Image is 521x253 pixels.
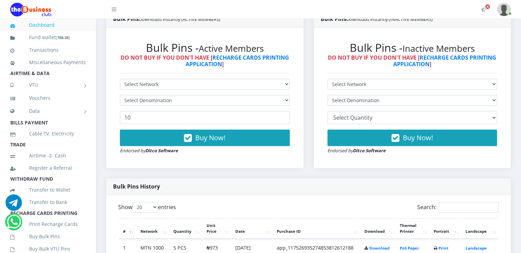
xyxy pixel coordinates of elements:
[430,218,461,239] th: Portrait: activate to sort column ascending
[132,202,158,213] select: Showentries
[10,42,86,58] a: Transactions
[10,216,86,232] a: Print Recharge Cards
[119,218,136,239] th: #: activate to sort column descending
[327,130,497,146] button: Buy Now!
[10,17,86,33] a: Dashboard
[118,202,176,213] label: Show entries
[439,202,499,213] input: Search:
[186,54,289,68] a: RECHARGE CARDS PRINTING APPLICATION
[10,194,86,210] a: Transfer to Bank
[199,43,264,55] small: Active Members
[56,35,70,40] small: [ ]
[120,41,290,54] h2: Bulk Pins -
[10,160,86,176] a: Register a Referral
[402,43,475,55] small: Inactive Members
[485,4,490,9] span: Activate Your Membership
[169,218,202,239] th: Quantity: activate to sort column ascending
[497,3,511,16] img: User
[327,41,497,54] h2: Bulk Pins -
[5,200,22,211] a: Chat for support
[121,54,289,68] strong: DO NOT BUY IF YOU DON'T HAVE [ ]
[360,218,395,239] th: Download: activate to sort column ascending
[113,183,160,190] strong: Bulk Pins History
[273,218,359,239] th: Purchase ID: activate to sort column ascending
[120,111,290,124] input: Enter Quantity
[231,218,272,239] th: Date: activate to sort column ascending
[395,218,429,239] th: Thermal Printer: activate to sort column ascending
[120,130,290,146] button: Buy Now!
[10,182,86,198] a: Transfer to Wallet
[10,229,86,244] a: Buy Bulk Pins
[461,218,498,239] th: Landscape: activate to sort column ascending
[328,54,496,68] strong: DO NOT BUY IF YOU DON'T HAVE [ ]
[10,55,86,70] a: Miscellaneous Payments
[10,126,86,142] a: Cable TV, Electricity
[57,35,69,40] b: 788.38
[145,147,178,154] strong: Ditco Software
[403,133,433,142] span: Buy Now!
[195,133,225,142] span: Buy Now!
[10,90,86,106] a: Vouchers
[10,103,86,120] a: Data
[10,29,86,46] a: Fund wallet[788.38]
[10,76,86,94] a: VTU
[120,147,178,154] small: Endorsed by
[10,148,86,164] a: Airtime -2- Cash
[327,147,386,154] small: Endorsed by
[202,218,231,239] th: Unit Price: activate to sort column ascending
[353,147,386,154] strong: Ditco Software
[369,245,389,251] a: Download
[7,219,21,230] a: Chat for support
[393,54,497,68] a: RECHARGE CARDS PRINTING APPLICATION
[417,202,499,213] label: Search:
[481,7,486,12] i: Activate Your Membership
[10,3,51,16] img: Logo
[136,218,169,239] th: Network: activate to sort column ascending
